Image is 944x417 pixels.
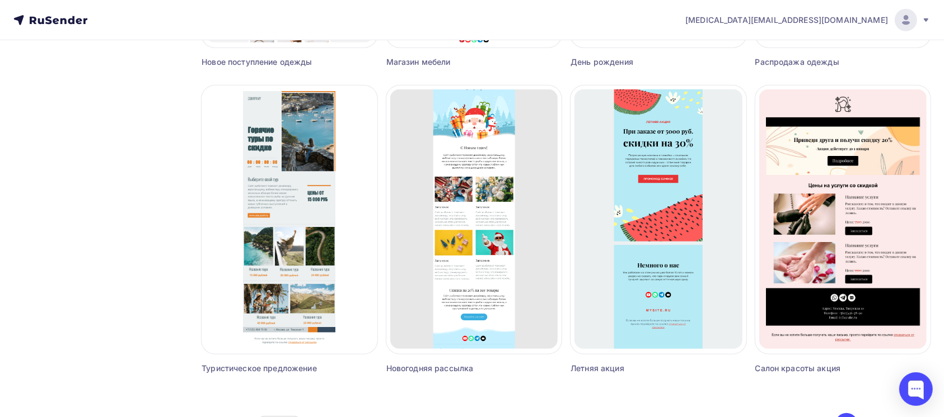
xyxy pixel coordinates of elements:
[571,363,702,374] div: Летняя акция
[386,56,518,68] div: Магазин мебели
[755,56,887,68] div: Распродажа одежды
[685,15,888,26] span: [MEDICAL_DATA][EMAIL_ADDRESS][DOMAIN_NAME]
[571,56,702,68] div: День рождения
[386,363,518,374] div: Новогодняя рассылка
[685,9,931,31] a: [MEDICAL_DATA][EMAIL_ADDRESS][DOMAIN_NAME]
[202,56,333,68] div: Новое поступление одежды
[202,363,333,374] div: Туристическое предложение
[755,363,887,374] div: Салон красоты акция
